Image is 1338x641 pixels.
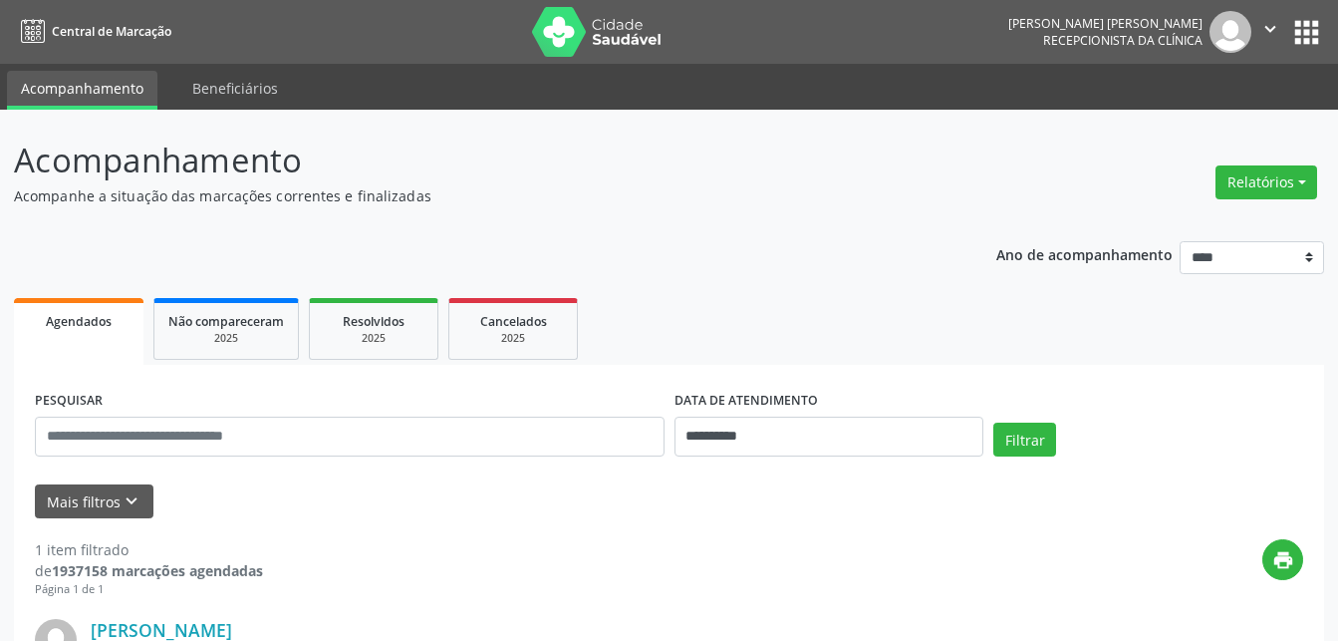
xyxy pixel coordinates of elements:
i: keyboard_arrow_down [121,490,142,512]
div: de [35,560,263,581]
button: print [1262,539,1303,580]
i:  [1259,18,1281,40]
div: 2025 [168,331,284,346]
p: Acompanhe a situação das marcações correntes e finalizadas [14,185,932,206]
span: Agendados [46,313,112,330]
i: print [1272,549,1294,571]
a: Acompanhamento [7,71,157,110]
span: Resolvidos [343,313,404,330]
span: Cancelados [480,313,547,330]
button: Filtrar [993,423,1056,457]
a: Beneficiários [178,71,292,106]
div: [PERSON_NAME] [PERSON_NAME] [1008,15,1203,32]
label: DATA DE ATENDIMENTO [674,386,818,417]
span: Não compareceram [168,313,284,330]
label: PESQUISAR [35,386,103,417]
div: 2025 [324,331,423,346]
p: Ano de acompanhamento [996,241,1173,266]
div: Página 1 de 1 [35,581,263,598]
div: 1 item filtrado [35,539,263,560]
button: Mais filtroskeyboard_arrow_down [35,484,153,519]
strong: 1937158 marcações agendadas [52,561,263,580]
div: 2025 [463,331,563,346]
span: Recepcionista da clínica [1043,32,1203,49]
button: Relatórios [1215,165,1317,199]
a: [PERSON_NAME] [91,619,232,641]
button: apps [1289,15,1324,50]
a: Central de Marcação [14,15,171,48]
img: img [1209,11,1251,53]
button:  [1251,11,1289,53]
span: Central de Marcação [52,23,171,40]
p: Acompanhamento [14,136,932,185]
